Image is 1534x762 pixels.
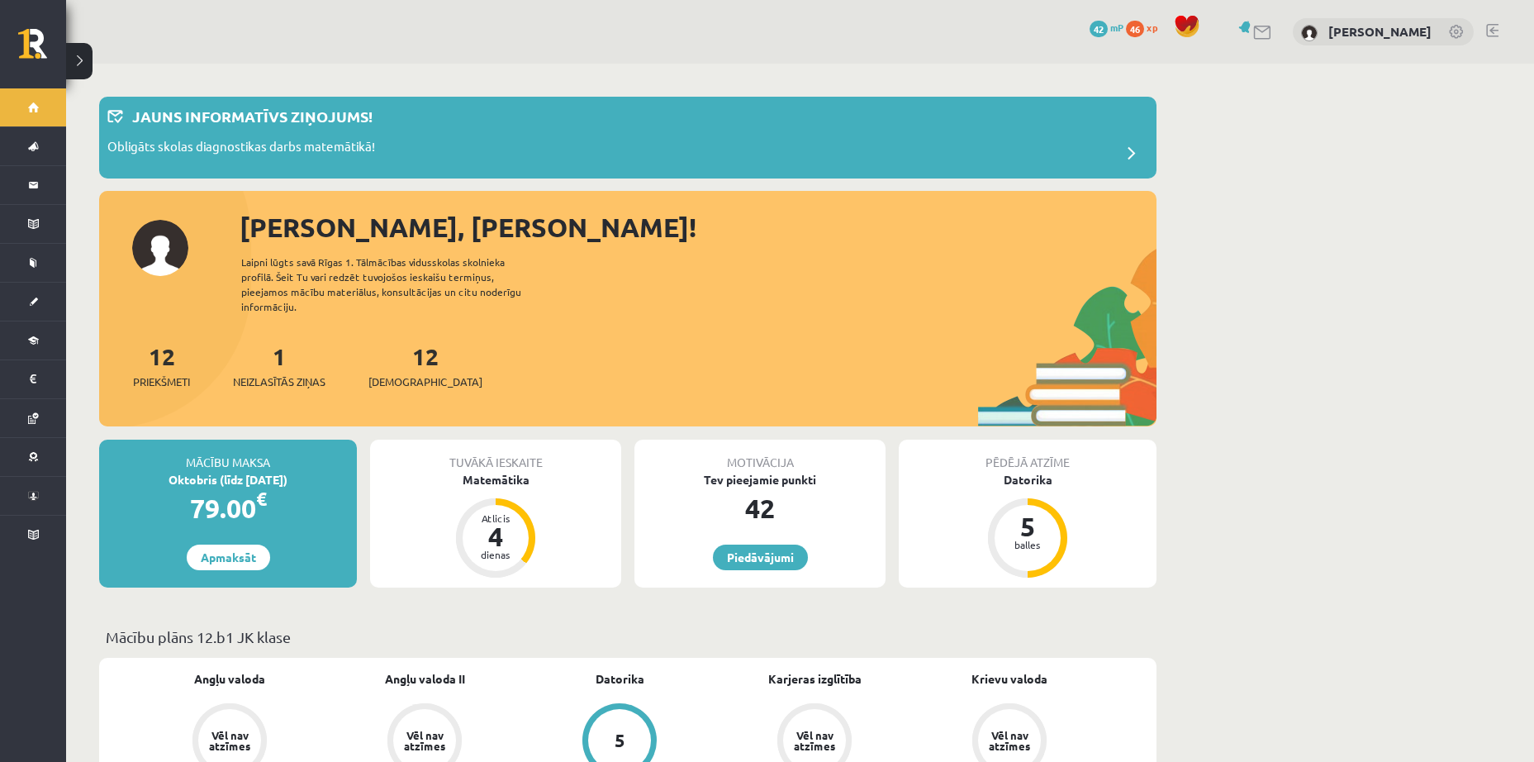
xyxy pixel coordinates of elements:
[634,488,886,528] div: 42
[99,488,357,528] div: 79.00
[385,670,465,688] a: Angļu valoda II
[368,374,482,390] span: [DEMOGRAPHIC_DATA]
[233,341,325,390] a: 1Neizlasītās ziņas
[634,440,886,471] div: Motivācija
[368,341,482,390] a: 12[DEMOGRAPHIC_DATA]
[133,341,190,390] a: 12Priekšmeti
[18,29,66,70] a: Rīgas 1. Tālmācības vidusskola
[899,471,1156,580] a: Datorika 5 balles
[1328,23,1432,40] a: [PERSON_NAME]
[207,730,253,751] div: Vēl nav atzīmes
[99,471,357,488] div: Oktobris (līdz [DATE])
[1126,21,1144,37] span: 46
[241,255,550,314] div: Laipni lūgts savā Rīgas 1. Tālmācības vidusskolas skolnieka profilā. Šeit Tu vari redzēt tuvojošo...
[256,487,267,511] span: €
[107,105,1148,170] a: Jauns informatīvs ziņojums! Obligāts skolas diagnostikas darbs matemātikā!
[768,670,862,688] a: Karjeras izglītība
[1126,21,1166,34] a: 46 xp
[240,207,1156,247] div: [PERSON_NAME], [PERSON_NAME]!
[899,471,1156,488] div: Datorika
[791,730,838,751] div: Vēl nav atzīmes
[471,550,520,560] div: dienas
[971,670,1047,688] a: Krievu valoda
[106,626,1150,648] p: Mācību plāns 12.b1 JK klase
[1110,21,1123,34] span: mP
[634,471,886,488] div: Tev pieejamie punkti
[899,440,1156,471] div: Pēdējā atzīme
[986,730,1033,751] div: Vēl nav atzīmes
[401,730,448,751] div: Vēl nav atzīmes
[1090,21,1108,37] span: 42
[1090,21,1123,34] a: 42 mP
[596,670,644,688] a: Datorika
[370,440,621,471] div: Tuvākā ieskaite
[187,545,270,570] a: Apmaksāt
[713,545,808,570] a: Piedāvājumi
[132,105,373,127] p: Jauns informatīvs ziņojums!
[133,374,190,390] span: Priekšmeti
[471,513,520,523] div: Atlicis
[1003,513,1052,540] div: 5
[107,137,375,160] p: Obligāts skolas diagnostikas darbs matemātikā!
[471,523,520,550] div: 4
[370,471,621,580] a: Matemātika Atlicis 4 dienas
[233,374,325,390] span: Neizlasītās ziņas
[1147,21,1157,34] span: xp
[194,670,265,688] a: Angļu valoda
[99,440,357,471] div: Mācību maksa
[1301,25,1318,41] img: Edgars Freimanis
[615,731,625,750] div: 5
[370,471,621,488] div: Matemātika
[1003,540,1052,550] div: balles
